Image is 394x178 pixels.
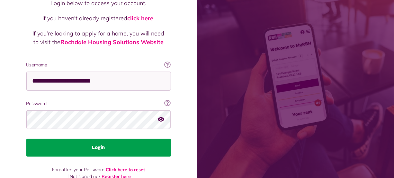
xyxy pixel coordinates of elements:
[33,14,165,23] p: If you haven't already registered .
[33,29,165,46] p: If you're looking to apply for a home, you will need to visit the
[26,100,171,107] label: Password
[52,167,104,173] span: Forgotten your Password
[26,62,171,68] label: Username
[106,167,145,173] a: Click here to reset
[127,15,153,22] a: click here
[26,139,171,157] button: Login
[60,38,164,46] a: Rochdale Housing Solutions Website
